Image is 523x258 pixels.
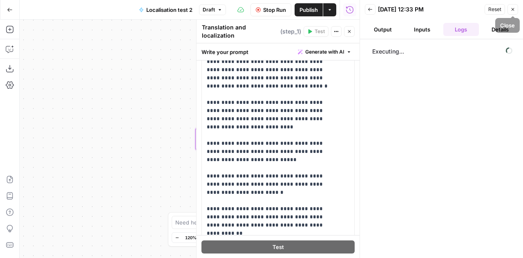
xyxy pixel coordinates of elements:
span: Publish [299,6,318,14]
button: Output [365,23,401,36]
div: Write your prompt [197,43,360,60]
button: Generate with AI [295,47,355,57]
span: Generate with AI [305,48,344,56]
button: Publish [295,3,323,16]
div: Close [500,21,515,29]
button: Localisation test 2 [134,3,197,16]
span: Stop Run [263,6,286,14]
button: Reset [485,4,505,15]
button: Stop Run [250,3,291,16]
button: Details [482,23,518,36]
span: Reset [488,6,501,13]
button: Test [304,26,329,37]
button: Draft [199,4,226,15]
button: Logs [443,23,479,36]
button: Inputs [404,23,440,36]
span: Test [273,242,284,251]
span: Localisation test 2 [146,6,192,14]
button: Test [201,240,355,253]
span: Draft [203,6,215,13]
span: Test [315,28,325,35]
span: ( step_1 ) [280,27,301,36]
span: Executing... [370,45,515,58]
span: 120% [185,234,197,241]
textarea: Translation and localization [202,23,278,40]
